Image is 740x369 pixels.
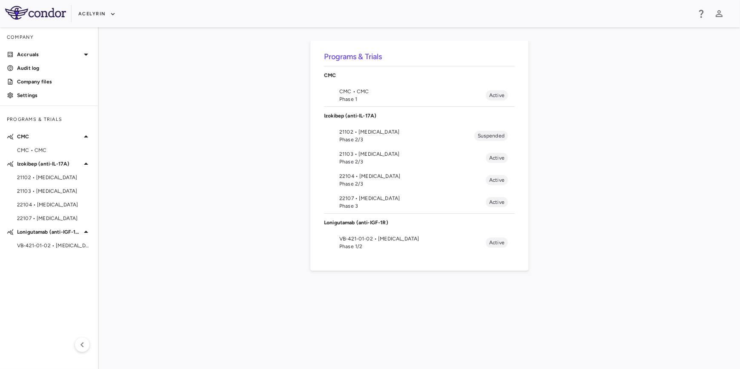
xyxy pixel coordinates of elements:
[339,150,486,158] span: 21103 • [MEDICAL_DATA]
[486,154,508,162] span: Active
[17,92,91,99] p: Settings
[324,169,515,191] li: 22104 • [MEDICAL_DATA]Phase 2/3Active
[324,147,515,169] li: 21103 • [MEDICAL_DATA]Phase 2/3Active
[324,191,515,213] li: 22107 • [MEDICAL_DATA]Phase 3Active
[17,174,91,181] span: 21102 • [MEDICAL_DATA]
[339,202,486,210] span: Phase 3
[78,7,116,21] button: Acelyrin
[324,66,515,84] div: CMC
[17,215,91,222] span: 22107 • [MEDICAL_DATA]
[339,243,486,250] span: Phase 1/2
[474,132,508,140] span: Suspended
[17,187,91,195] span: 21103 • [MEDICAL_DATA]
[17,242,91,249] span: VB-421-01-02 • [MEDICAL_DATA]
[339,172,486,180] span: 22104 • [MEDICAL_DATA]
[324,84,515,106] li: CMC • CMCPhase 1Active
[17,228,81,236] p: Lonigutamab (anti-IGF-1R)
[17,78,91,86] p: Company files
[339,235,486,243] span: VB-421-01-02 • [MEDICAL_DATA]
[486,92,508,99] span: Active
[324,125,515,147] li: 21102 • [MEDICAL_DATA]Phase 2/3Suspended
[324,51,515,63] h6: Programs & Trials
[339,136,474,143] span: Phase 2/3
[339,128,474,136] span: 21102 • [MEDICAL_DATA]
[339,180,486,188] span: Phase 2/3
[17,133,81,140] p: CMC
[339,88,486,95] span: CMC • CMC
[324,72,515,79] p: CMC
[324,107,515,125] div: Izokibep (anti-IL-17A)
[324,214,515,232] div: Lonigutamab (anti-IGF-1R)
[324,232,515,254] li: VB-421-01-02 • [MEDICAL_DATA]Phase 1/2Active
[486,239,508,246] span: Active
[17,160,81,168] p: Izokibep (anti-IL-17A)
[17,146,91,154] span: CMC • CMC
[339,158,486,166] span: Phase 2/3
[324,112,515,120] p: Izokibep (anti-IL-17A)
[339,95,486,103] span: Phase 1
[486,176,508,184] span: Active
[339,195,486,202] span: 22107 • [MEDICAL_DATA]
[17,64,91,72] p: Audit log
[486,198,508,206] span: Active
[324,219,515,226] p: Lonigutamab (anti-IGF-1R)
[5,6,66,20] img: logo-full-SnFGN8VE.png
[17,201,91,209] span: 22104 • [MEDICAL_DATA]
[17,51,81,58] p: Accruals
